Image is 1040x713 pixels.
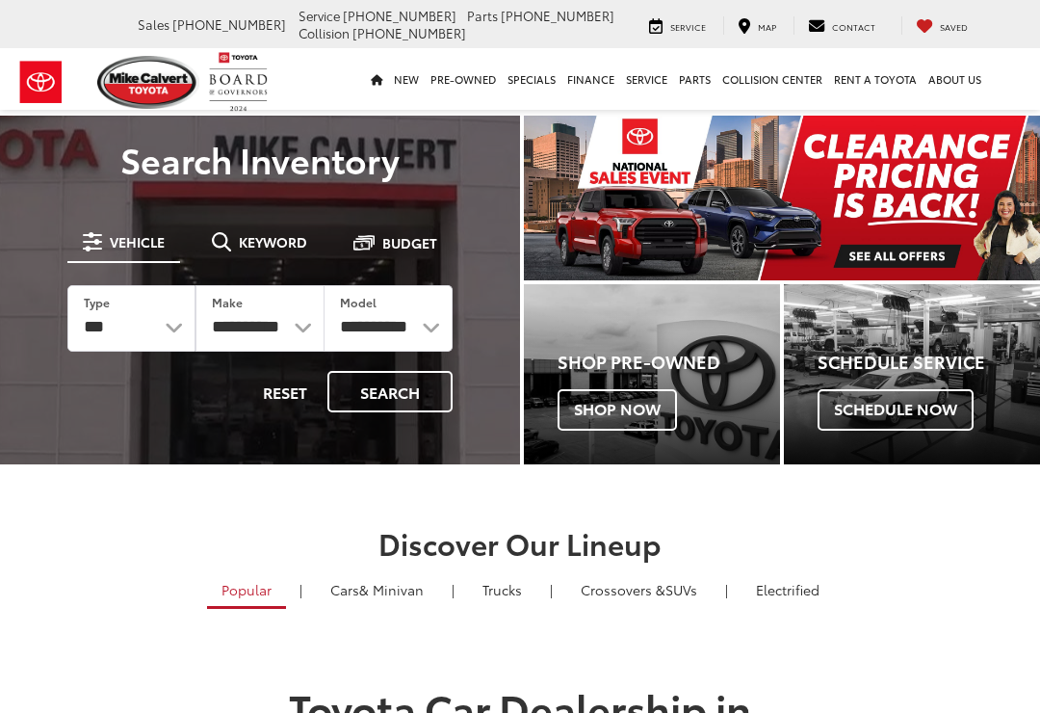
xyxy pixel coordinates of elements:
[295,580,307,599] li: |
[558,353,780,372] h4: Shop Pre-Owned
[425,48,502,110] a: Pre-Owned
[940,20,968,33] span: Saved
[501,7,614,24] span: [PHONE_NUMBER]
[327,371,453,412] button: Search
[558,389,677,430] span: Shop Now
[67,527,973,559] h2: Discover Our Lineup
[352,24,466,41] span: [PHONE_NUMBER]
[524,116,1040,280] img: Clearance Pricing Is Back
[524,116,1040,280] div: carousel slide number 1 of 1
[447,580,459,599] li: |
[716,48,828,110] a: Collision Center
[388,48,425,110] a: New
[212,294,243,310] label: Make
[832,20,875,33] span: Contact
[793,16,890,35] a: Contact
[138,15,169,33] span: Sales
[340,294,377,310] label: Model
[524,284,780,463] div: Toyota
[110,235,165,249] span: Vehicle
[299,7,340,24] span: Service
[382,236,437,250] span: Budget
[365,48,388,110] a: Home
[524,116,1040,280] section: Carousel section with vehicle pictures - may contain disclaimers.
[670,20,706,33] span: Service
[97,56,199,109] img: Mike Calvert Toyota
[723,16,791,35] a: Map
[828,48,923,110] a: Rent a Toyota
[818,389,974,430] span: Schedule Now
[172,15,286,33] span: [PHONE_NUMBER]
[359,580,424,599] span: & Minivan
[40,140,480,178] h3: Search Inventory
[316,573,438,606] a: Cars
[502,48,561,110] a: Specials
[673,48,716,110] a: Parts
[758,20,776,33] span: Map
[901,16,982,35] a: My Saved Vehicles
[566,573,712,606] a: SUVs
[720,580,733,599] li: |
[299,24,350,41] span: Collision
[524,284,780,463] a: Shop Pre-Owned Shop Now
[620,48,673,110] a: Service
[741,573,834,606] a: Electrified
[239,235,307,249] span: Keyword
[545,580,558,599] li: |
[581,580,665,599] span: Crossovers &
[247,371,324,412] button: Reset
[784,284,1040,463] a: Schedule Service Schedule Now
[468,573,536,606] a: Trucks
[467,7,498,24] span: Parts
[5,51,77,114] img: Toyota
[343,7,456,24] span: [PHONE_NUMBER]
[84,294,110,310] label: Type
[207,573,286,609] a: Popular
[818,353,1040,372] h4: Schedule Service
[784,284,1040,463] div: Toyota
[923,48,987,110] a: About Us
[635,16,720,35] a: Service
[561,48,620,110] a: Finance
